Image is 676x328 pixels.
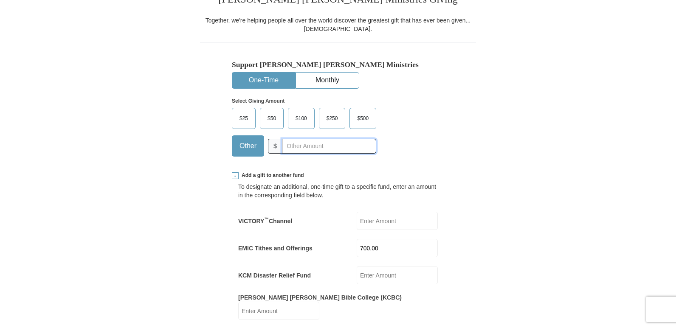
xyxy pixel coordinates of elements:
[238,293,402,302] label: [PERSON_NAME] [PERSON_NAME] Bible College (KCBC)
[353,112,373,125] span: $500
[232,73,295,88] button: One-Time
[264,216,269,221] sup: ™
[232,60,444,69] h5: Support [PERSON_NAME] [PERSON_NAME] Ministries
[235,112,252,125] span: $25
[238,217,292,225] label: VICTORY Channel
[238,182,438,199] div: To designate an additional, one-time gift to a specific fund, enter an amount in the correspondin...
[238,271,311,280] label: KCM Disaster Relief Fund
[357,212,438,230] input: Enter Amount
[232,98,284,104] strong: Select Giving Amount
[238,244,313,252] label: EMIC Tithes and Offerings
[296,73,359,88] button: Monthly
[282,139,376,154] input: Other Amount
[291,112,311,125] span: $100
[357,239,438,257] input: Enter Amount
[239,172,304,179] span: Add a gift to another fund
[268,139,282,154] span: $
[322,112,342,125] span: $250
[263,112,280,125] span: $50
[200,16,476,33] div: Together, we're helping people all over the world discover the greatest gift that has ever been g...
[235,140,261,152] span: Other
[357,266,438,284] input: Enter Amount
[238,302,319,320] input: Enter Amount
